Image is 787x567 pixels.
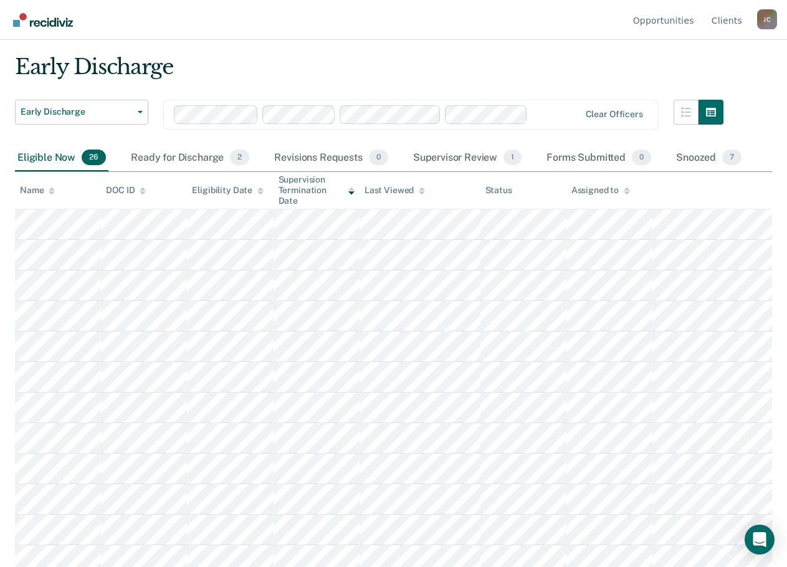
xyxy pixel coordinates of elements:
div: Assigned to [571,185,630,196]
div: DOC ID [106,185,146,196]
div: Open Intercom Messenger [745,525,775,555]
button: Profile dropdown button [757,9,777,29]
div: Ready for Discharge2 [128,145,252,172]
div: Status [485,185,512,196]
span: Early Discharge [21,107,133,117]
div: Early Discharge [15,54,723,90]
div: Forms Submitted0 [544,145,654,172]
div: Last Viewed [365,185,425,196]
div: Supervision Termination Date [279,174,355,206]
div: Eligibility Date [192,185,264,196]
div: Snoozed7 [674,145,744,172]
img: Recidiviz [13,13,73,27]
span: 1 [503,150,522,166]
div: Eligible Now26 [15,145,108,172]
button: Early Discharge [15,100,148,125]
span: 2 [230,150,249,166]
div: Supervisor Review1 [411,145,525,172]
div: J C [757,9,777,29]
span: 0 [632,150,651,166]
div: Revisions Requests0 [272,145,390,172]
span: 0 [369,150,388,166]
div: Name [20,185,55,196]
span: 7 [722,150,742,166]
div: Clear officers [586,109,643,120]
span: 26 [82,150,106,166]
